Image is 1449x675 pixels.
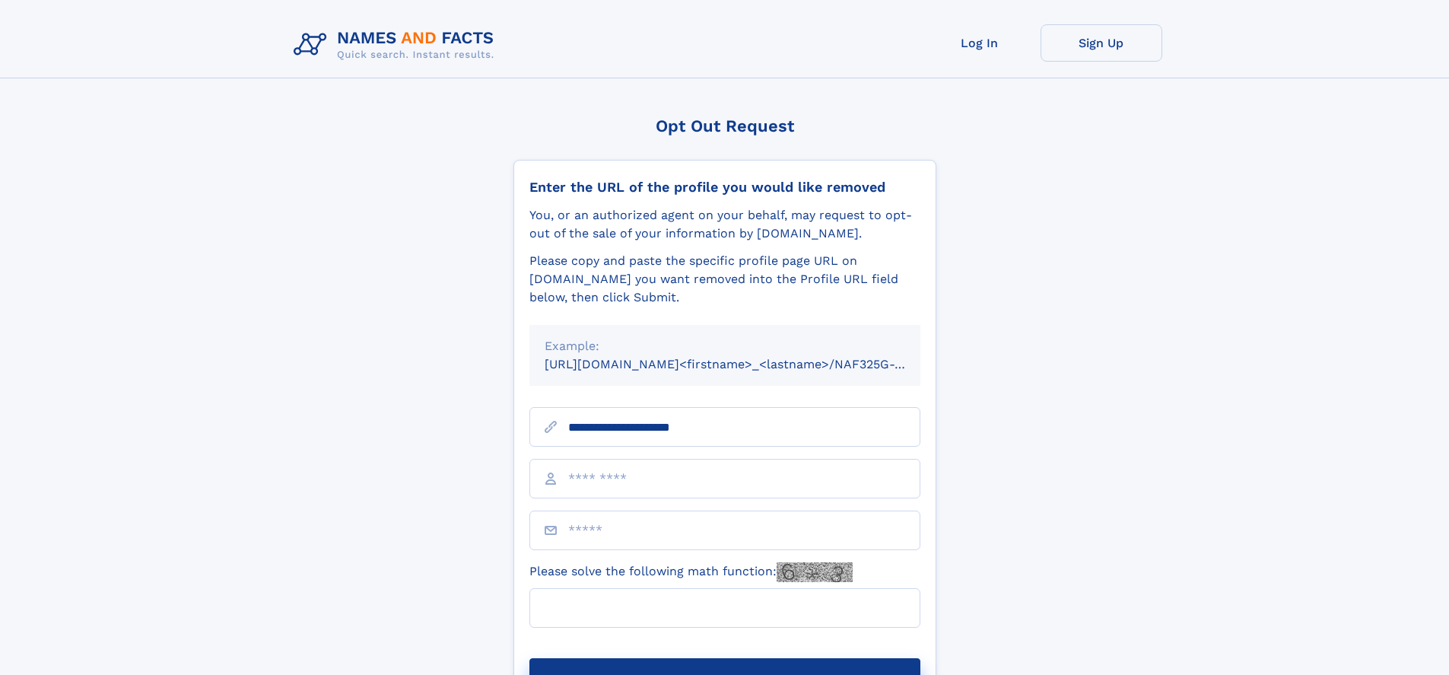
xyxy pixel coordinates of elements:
div: You, or an authorized agent on your behalf, may request to opt-out of the sale of your informatio... [529,206,920,243]
div: Opt Out Request [513,116,936,135]
div: Please copy and paste the specific profile page URL on [DOMAIN_NAME] you want removed into the Pr... [529,252,920,307]
div: Enter the URL of the profile you would like removed [529,179,920,196]
img: Logo Names and Facts [288,24,507,65]
a: Sign Up [1041,24,1162,62]
div: Example: [545,337,905,355]
label: Please solve the following math function: [529,562,853,582]
a: Log In [919,24,1041,62]
small: [URL][DOMAIN_NAME]<firstname>_<lastname>/NAF325G-xxxxxxxx [545,357,949,371]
